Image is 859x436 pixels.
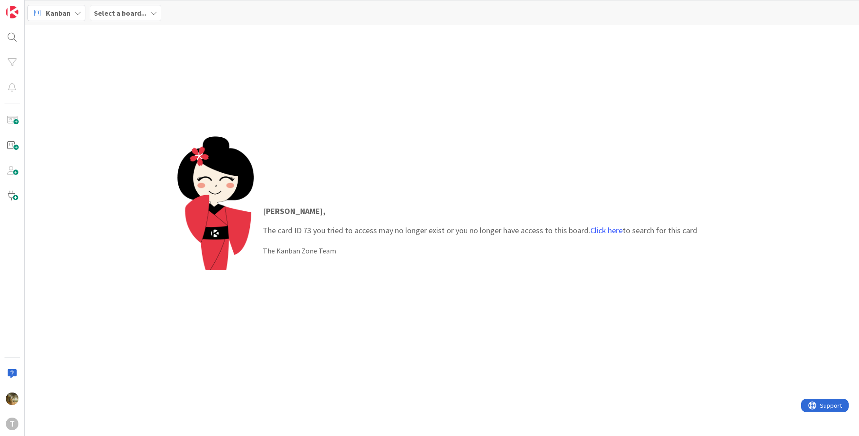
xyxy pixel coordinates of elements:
strong: [PERSON_NAME] , [263,206,326,216]
img: JC [6,392,18,405]
b: Select a board... [94,9,146,17]
div: The Kanban Zone Team [263,245,697,256]
img: Visit kanbanzone.com [6,6,18,18]
span: Kanban [46,8,71,18]
a: Click here [590,225,623,235]
p: The card ID 73 you tried to access may no longer exist or you no longer have access to this board... [263,205,697,236]
div: T [6,418,18,430]
span: Support [19,1,41,12]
